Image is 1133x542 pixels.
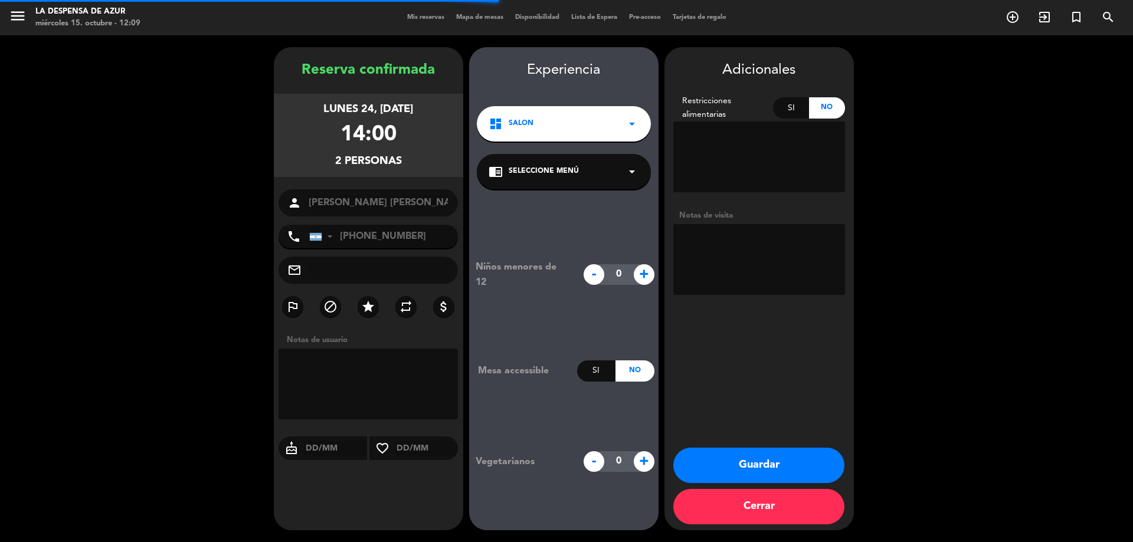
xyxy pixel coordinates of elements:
[9,7,27,25] i: menu
[634,451,654,472] span: +
[615,360,654,382] div: No
[340,118,397,153] div: 14:00
[450,14,509,21] span: Mapa de mesas
[509,14,565,21] span: Disponibilidad
[467,259,577,290] div: Niños menores de 12
[1037,10,1052,24] i: exit_to_app
[673,94,774,121] div: Restricciones alimentarias
[437,300,451,314] i: attach_money
[274,59,463,82] div: Reserva confirmada
[323,300,338,314] i: block
[1006,10,1020,24] i: add_circle_outline
[287,229,301,244] i: phone
[1101,10,1115,24] i: search
[469,59,659,82] div: Experiencia
[369,441,395,455] i: favorite_border
[395,441,459,456] input: DD/MM
[625,165,639,179] i: arrow_drop_down
[809,97,845,119] div: No
[323,101,413,118] div: lunes 24, [DATE]
[623,14,667,21] span: Pre-acceso
[673,489,844,524] button: Cerrar
[287,196,302,210] i: person
[489,117,503,131] i: dashboard
[286,300,300,314] i: outlined_flag
[673,59,845,82] div: Adicionales
[304,441,368,456] input: DD/MM
[565,14,623,21] span: Lista de Espera
[625,117,639,131] i: arrow_drop_down
[673,209,845,222] div: Notas de visita
[287,263,302,277] i: mail_outline
[509,166,579,178] span: Seleccione Menú
[361,300,375,314] i: star
[279,441,304,455] i: cake
[35,18,140,29] div: miércoles 15. octubre - 12:09
[634,264,654,285] span: +
[310,225,337,248] div: Argentina: +54
[469,363,577,379] div: Mesa accessible
[667,14,732,21] span: Tarjetas de regalo
[401,14,450,21] span: Mis reservas
[467,454,577,469] div: Vegetarianos
[673,448,844,483] button: Guardar
[577,360,615,382] div: Si
[35,6,140,18] div: La Despensa de Azur
[399,300,413,314] i: repeat
[335,153,402,170] div: 2 personas
[584,451,604,472] span: -
[281,334,463,346] div: Notas de usuario
[9,7,27,29] button: menu
[1069,10,1083,24] i: turned_in_not
[773,97,809,119] div: Si
[584,264,604,285] span: -
[509,118,533,130] span: SALON
[489,165,503,179] i: chrome_reader_mode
